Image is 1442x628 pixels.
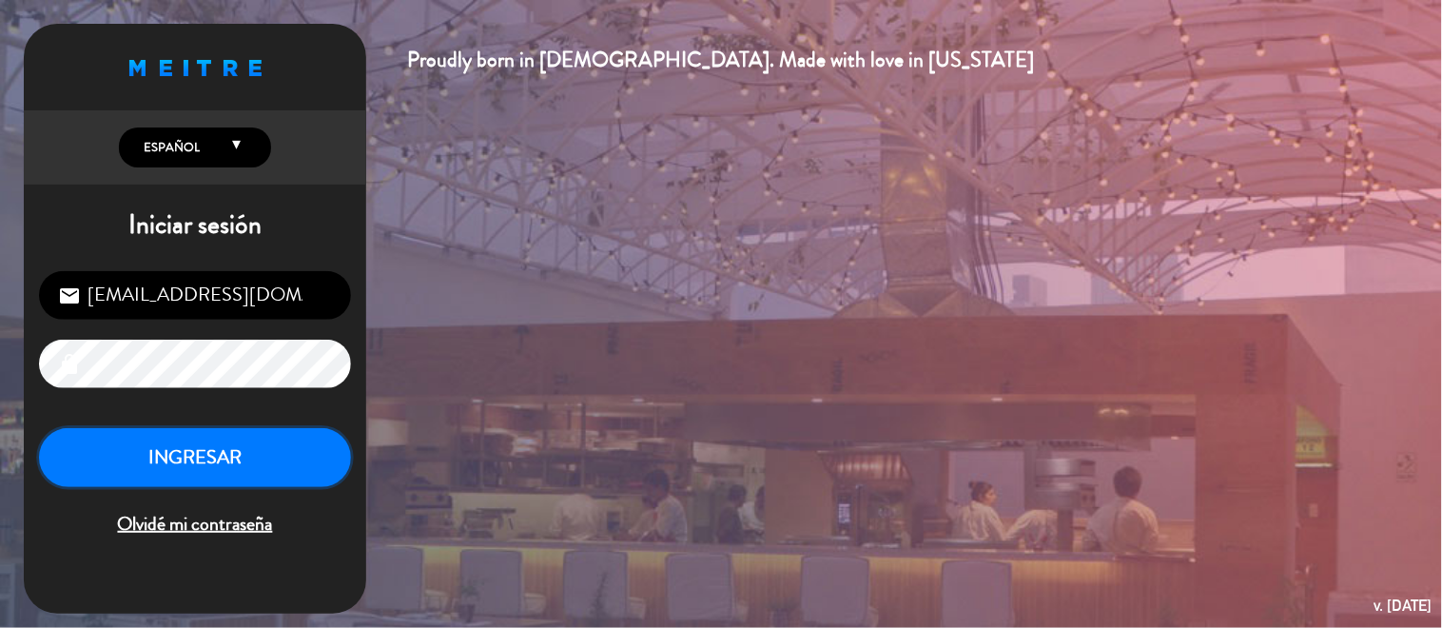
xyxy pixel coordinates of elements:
span: Español [139,138,200,157]
button: INGRESAR [39,428,351,488]
i: email [58,285,81,307]
h1: Iniciar sesión [24,209,366,242]
input: Correo Electrónico [39,271,351,320]
i: lock [58,353,81,376]
div: v. [DATE] [1374,593,1432,618]
span: Olvidé mi contraseña [39,509,351,540]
